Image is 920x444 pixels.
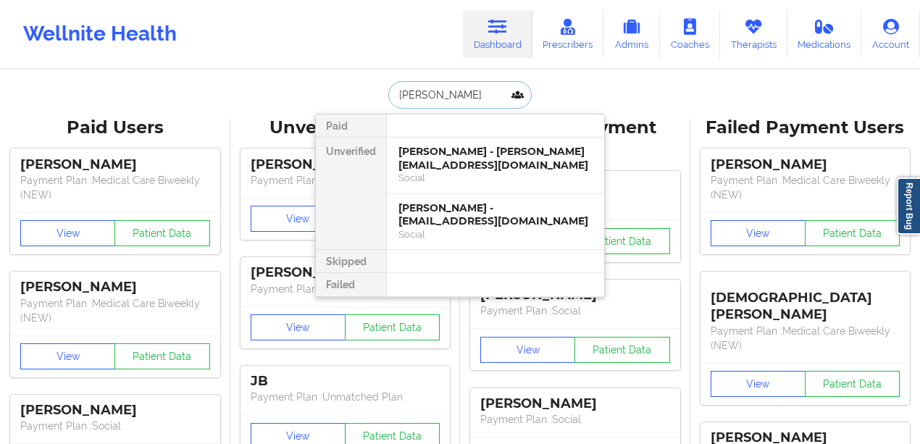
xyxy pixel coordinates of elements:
[787,10,862,58] a: Medications
[463,10,532,58] a: Dashboard
[10,117,220,139] div: Paid Users
[251,264,440,281] div: [PERSON_NAME]
[711,220,806,246] button: View
[20,343,115,369] button: View
[711,371,806,397] button: View
[316,138,386,250] div: Unverified
[711,324,900,353] p: Payment Plan : Medical Care Biweekly (NEW)
[316,250,386,273] div: Skipped
[720,10,787,58] a: Therapists
[20,402,210,419] div: [PERSON_NAME]
[574,337,669,363] button: Patient Data
[251,206,346,232] button: View
[251,173,440,188] p: Payment Plan : Unmatched Plan
[20,419,210,433] p: Payment Plan : Social
[251,314,346,340] button: View
[114,220,209,246] button: Patient Data
[241,117,451,139] div: Unverified Users
[398,172,593,184] div: Social
[398,201,593,228] div: [PERSON_NAME] - [EMAIL_ADDRESS][DOMAIN_NAME]
[480,412,670,427] p: Payment Plan : Social
[20,156,210,173] div: [PERSON_NAME]
[251,282,440,296] p: Payment Plan : Unmatched Plan
[398,228,593,240] div: Social
[316,273,386,296] div: Failed
[897,177,920,235] a: Report Bug
[20,173,210,202] p: Payment Plan : Medical Care Biweekly (NEW)
[316,114,386,138] div: Paid
[603,10,660,58] a: Admins
[251,373,440,390] div: JB
[805,371,900,397] button: Patient Data
[480,303,670,318] p: Payment Plan : Social
[251,390,440,404] p: Payment Plan : Unmatched Plan
[114,343,209,369] button: Patient Data
[574,228,669,254] button: Patient Data
[805,220,900,246] button: Patient Data
[861,10,920,58] a: Account
[480,337,575,363] button: View
[20,279,210,296] div: [PERSON_NAME]
[251,156,440,173] div: [PERSON_NAME]
[480,395,670,412] div: [PERSON_NAME]
[20,296,210,325] p: Payment Plan : Medical Care Biweekly (NEW)
[532,10,604,58] a: Prescribers
[711,279,900,323] div: [DEMOGRAPHIC_DATA][PERSON_NAME]
[660,10,720,58] a: Coaches
[701,117,911,139] div: Failed Payment Users
[345,314,440,340] button: Patient Data
[711,156,900,173] div: [PERSON_NAME]
[398,145,593,172] div: [PERSON_NAME] - [PERSON_NAME][EMAIL_ADDRESS][DOMAIN_NAME]
[20,220,115,246] button: View
[711,173,900,202] p: Payment Plan : Medical Care Biweekly (NEW)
